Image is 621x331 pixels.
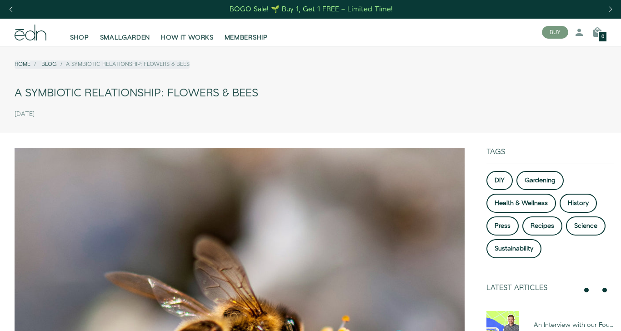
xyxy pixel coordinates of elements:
[516,171,564,190] a: Gardening
[560,194,597,213] a: History
[542,26,568,39] button: BUY
[15,60,30,68] a: Home
[522,216,562,236] a: Recipes
[486,239,541,258] a: Sustainability
[15,83,606,104] div: A Symbiotic Relationship: Flowers & Bees
[534,321,614,330] div: An Interview with our Founder, [PERSON_NAME]: The Efficient Grower
[100,33,150,42] span: SMALLGARDEN
[230,5,393,14] div: BOGO Sale! 🌱 Buy 1, Get 1 FREE – Limited Time!
[486,284,577,292] div: Latest Articles
[601,35,604,40] span: 0
[486,148,614,164] div: Tags
[155,22,219,42] a: HOW IT WORKS
[65,22,95,42] a: SHOP
[70,33,89,42] span: SHOP
[57,60,190,68] li: A Symbiotic Relationship: Flowers & Bees
[581,285,592,296] button: previous
[229,2,394,16] a: BOGO Sale! 🌱 Buy 1, Get 1 FREE – Limited Time!
[486,216,519,236] a: Press
[554,304,612,326] iframe: Opens a widget where you can find more information
[486,194,556,213] a: Health & Wellness
[95,22,156,42] a: SMALLGARDEN
[225,33,268,42] span: MEMBERSHIP
[566,216,606,236] a: Science
[161,33,213,42] span: HOW IT WORKS
[599,285,610,296] button: next
[15,110,35,118] time: [DATE]
[15,60,190,68] nav: breadcrumbs
[41,60,57,68] a: Blog
[219,22,273,42] a: MEMBERSHIP
[486,171,513,190] a: DIY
